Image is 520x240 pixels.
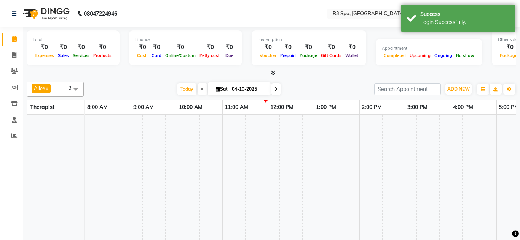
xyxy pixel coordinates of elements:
span: Gift Cards [319,53,343,58]
div: Success [420,10,510,18]
span: Today [177,83,196,95]
span: Services [71,53,91,58]
div: ₹0 [33,43,56,52]
span: Sat [214,86,230,92]
span: +3 [65,85,77,91]
span: ADD NEW [447,86,470,92]
span: Products [91,53,113,58]
div: Login Successfully. [420,18,510,26]
div: ₹0 [258,43,278,52]
div: ₹0 [135,43,150,52]
a: 1:00 PM [314,102,338,113]
span: Upcoming [408,53,432,58]
div: Total [33,36,113,43]
a: 4:00 PM [451,102,475,113]
input: Search Appointment [374,83,441,95]
span: Wallet [343,53,360,58]
img: logo [19,3,72,24]
a: 9:00 AM [131,102,156,113]
span: Online/Custom [163,53,198,58]
a: 8:00 AM [85,102,110,113]
a: 2:00 PM [360,102,384,113]
div: ₹0 [91,43,113,52]
span: Cash [135,53,150,58]
span: Prepaid [278,53,298,58]
div: ₹0 [223,43,236,52]
span: Completed [382,53,408,58]
span: Ongoing [432,53,454,58]
span: Voucher [258,53,278,58]
div: ₹0 [319,43,343,52]
div: Redemption [258,36,360,43]
div: ₹0 [198,43,223,52]
div: ₹0 [150,43,163,52]
div: ₹0 [278,43,298,52]
a: 3:00 PM [405,102,429,113]
div: Appointment [382,45,476,52]
span: Petty cash [198,53,223,58]
div: ₹0 [298,43,319,52]
span: Package [298,53,319,58]
div: ₹0 [163,43,198,52]
span: Due [223,53,235,58]
a: 10:00 AM [177,102,204,113]
a: 12:00 PM [268,102,295,113]
button: ADD NEW [445,84,472,95]
span: Alice [34,85,45,91]
b: 08047224946 [84,3,117,24]
span: Card [150,53,163,58]
a: x [45,85,48,91]
span: Therapist [30,104,54,111]
div: ₹0 [56,43,71,52]
div: ₹0 [343,43,360,52]
div: ₹0 [71,43,91,52]
span: No show [454,53,476,58]
input: 2025-10-04 [230,84,268,95]
a: 11:00 AM [223,102,250,113]
div: Finance [135,36,236,43]
span: Sales [56,53,71,58]
span: Expenses [33,53,56,58]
